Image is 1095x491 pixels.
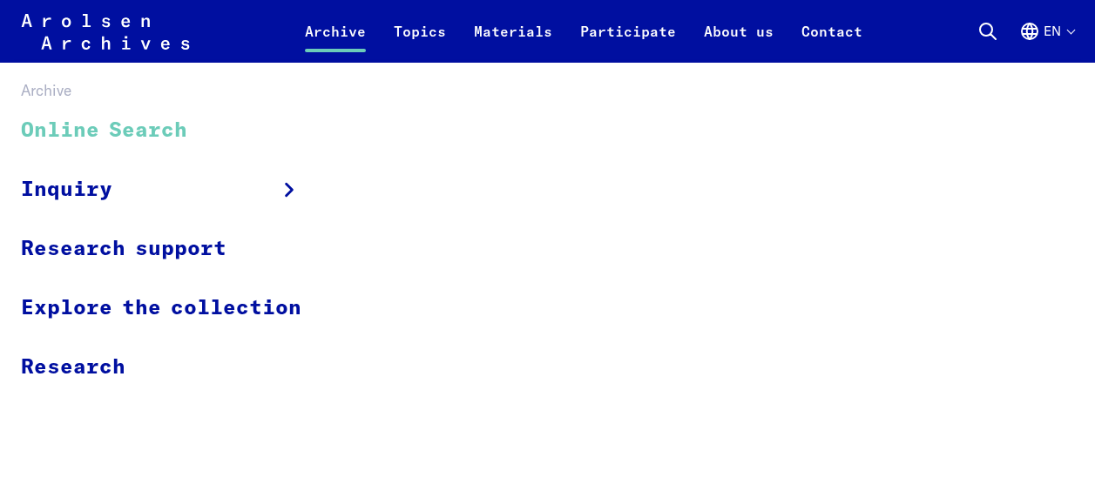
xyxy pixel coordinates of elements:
[21,338,324,396] a: Research
[291,10,876,52] nav: Primary
[787,21,876,63] a: Contact
[21,174,112,205] span: Inquiry
[21,219,324,279] a: Research support
[21,160,324,219] a: Inquiry
[21,102,324,160] a: Online Search
[1019,21,1074,63] button: English, language selection
[21,279,324,338] a: Explore the collection
[460,21,566,63] a: Materials
[690,21,787,63] a: About us
[566,21,690,63] a: Participate
[380,21,460,63] a: Topics
[291,21,380,63] a: Archive
[21,102,324,396] ul: Archive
